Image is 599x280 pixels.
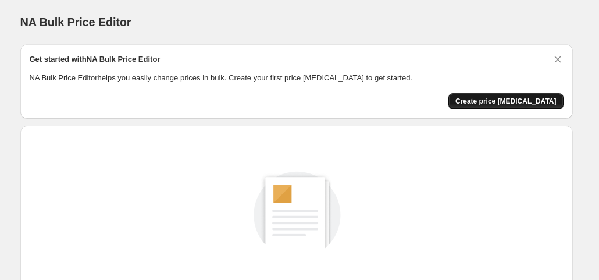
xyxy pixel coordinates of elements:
button: Dismiss card [552,54,564,65]
p: NA Bulk Price Editor helps you easily change prices in bulk. Create your first price [MEDICAL_DAT... [30,72,564,84]
h2: Get started with NA Bulk Price Editor [30,54,161,65]
span: NA Bulk Price Editor [20,16,131,29]
span: Create price [MEDICAL_DATA] [455,97,557,106]
button: Create price change job [448,93,564,109]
